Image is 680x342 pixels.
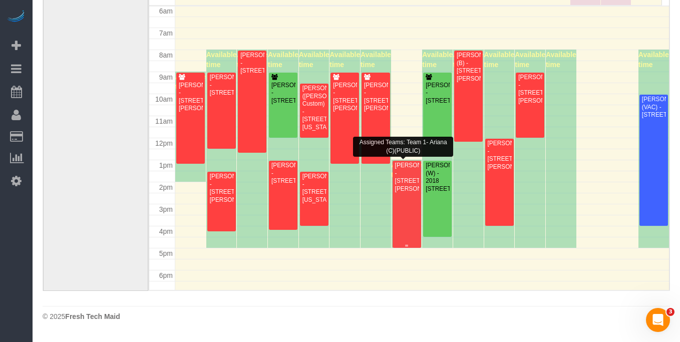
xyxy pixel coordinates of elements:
[175,73,206,91] span: Available time
[361,51,391,69] span: Available time
[65,312,120,320] strong: Fresh Tech Maid
[484,51,515,69] span: Available time
[237,51,267,69] span: Available time
[425,82,450,105] div: [PERSON_NAME] - [STREET_ADDRESS]
[353,137,453,157] div: Assigned Teams: Team 1- Ariana (C)(PUBLIC)
[159,73,173,81] span: 9am
[453,51,484,69] span: Available time
[487,140,512,171] div: [PERSON_NAME] - [STREET_ADDRESS][PERSON_NAME]
[329,51,360,69] span: Available time
[43,311,670,321] div: © 2025
[456,52,481,83] div: [PERSON_NAME] (B) - [STREET_ADDRESS][PERSON_NAME]
[299,51,329,69] span: Available time
[268,51,298,69] span: Available time
[155,139,173,147] span: 12pm
[425,162,450,193] div: [PERSON_NAME] (W) - 2018 [STREET_ADDRESS]
[159,7,173,15] span: 6am
[518,74,542,105] div: [PERSON_NAME] - [STREET_ADDRESS][PERSON_NAME]
[159,183,173,191] span: 2pm
[155,117,173,125] span: 11am
[364,82,388,113] div: [PERSON_NAME] - [STREET_ADDRESS][PERSON_NAME]
[515,51,545,69] span: Available time
[159,51,173,59] span: 8am
[159,29,173,37] span: 7am
[155,95,173,103] span: 10am
[159,249,173,257] span: 5pm
[159,161,173,169] span: 1pm
[332,82,357,113] div: [PERSON_NAME] - [STREET_ADDRESS][PERSON_NAME]
[271,82,295,105] div: [PERSON_NAME] - [STREET_ADDRESS]
[395,162,419,193] div: [PERSON_NAME] - [STREET_ADDRESS][PERSON_NAME]
[302,85,326,131] div: [PERSON_NAME] ([PERSON_NAME] Custom) - [STREET_ADDRESS][US_STATE]
[546,51,576,69] span: Available time
[271,162,295,185] div: [PERSON_NAME] - [STREET_ADDRESS]
[392,161,422,179] span: Available time
[159,227,173,235] span: 4pm
[159,205,173,213] span: 3pm
[209,173,234,204] div: [PERSON_NAME] - [STREET_ADDRESS][PERSON_NAME]
[641,96,666,119] div: [PERSON_NAME] (VAC) - [STREET_ADDRESS]
[302,173,326,204] div: [PERSON_NAME] - [STREET_ADDRESS][US_STATE]
[6,10,26,24] img: Automaid Logo
[422,51,453,69] span: Available time
[638,51,669,69] span: Available time
[206,51,237,69] span: Available time
[240,52,264,75] div: [PERSON_NAME] - [STREET_ADDRESS]
[159,271,173,279] span: 6pm
[666,308,674,316] span: 3
[178,82,203,113] div: [PERSON_NAME] - [STREET_ADDRESS][PERSON_NAME]
[646,308,670,332] iframe: Intercom live chat
[209,74,234,97] div: [PERSON_NAME] - [STREET_ADDRESS]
